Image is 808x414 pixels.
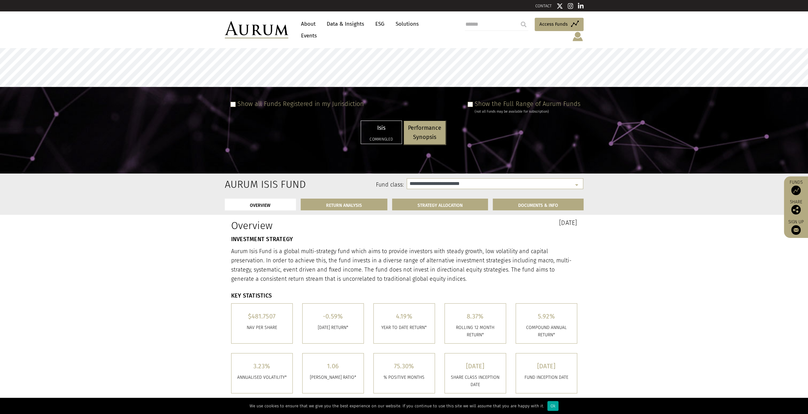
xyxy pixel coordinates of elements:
[791,225,801,235] img: Sign up to our newsletter
[791,186,801,195] img: Access Funds
[307,363,359,369] h5: 1.06
[378,374,430,381] p: % POSITIVE MONTHS
[521,313,572,319] h5: 5.92%
[787,180,805,195] a: Funds
[493,199,584,210] a: DOCUMENTS & INFO
[231,247,577,283] p: Aurum Isis Fund is a global multi-strategy fund which aims to provide investors with steady growt...
[539,20,568,28] span: Access Funds
[378,324,430,331] p: YEAR TO DATE RETURN*
[236,313,288,319] h5: $481.7507
[324,18,367,30] a: Data & Insights
[286,181,404,189] label: Fund class:
[298,30,317,42] a: Events
[378,363,430,369] h5: 75.30%
[307,324,359,331] p: [DATE] RETURN*
[307,374,359,381] p: [PERSON_NAME] RATIO*
[237,100,364,108] label: Show all Funds Registered in my Jurisdiction
[225,21,288,38] img: Aurum
[521,374,572,381] p: FUND INCEPTION DATE
[298,18,319,30] a: About
[521,363,572,369] h5: [DATE]
[557,3,563,9] img: Twitter icon
[307,313,359,319] h5: -0.59%
[450,324,501,338] p: ROLLING 12 MONTH RETURN*
[231,220,399,232] h1: Overview
[409,220,577,226] h3: [DATE]
[378,313,430,319] h5: 4.19%
[787,219,805,235] a: Sign up
[301,199,387,210] a: RETURN ANALYSIS
[568,3,573,9] img: Instagram icon
[535,18,584,31] a: Access Funds
[392,199,488,210] a: STRATEGY ALLOCATION
[578,3,584,9] img: Linkedin icon
[392,18,422,30] a: Solutions
[236,363,288,369] h5: 3.23%
[365,123,397,133] p: Isis
[475,100,580,108] label: Show the Full Range of Aurum Funds
[450,363,501,369] h5: [DATE]
[225,178,277,190] h2: Aurum Isis Fund
[450,374,501,388] p: SHARE CLASS INCEPTION DATE
[572,31,584,42] img: account-icon.svg
[547,401,558,411] div: Ok
[372,18,388,30] a: ESG
[236,374,288,381] p: ANNUALISED VOLATILITY*
[791,205,801,214] img: Share this post
[236,324,288,331] p: Nav per share
[365,137,397,141] h5: Commingled
[231,236,293,243] strong: INVESTMENT STRATEGY
[787,200,805,214] div: Share
[408,123,441,142] p: Performance Synopsis
[475,109,580,115] div: (not all Funds may be available for subscription)
[535,3,552,8] a: CONTACT
[517,18,530,31] input: Submit
[521,324,572,338] p: COMPOUND ANNUAL RETURN*
[450,313,501,319] h5: 8.37%
[231,292,272,299] strong: KEY STATISTICS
